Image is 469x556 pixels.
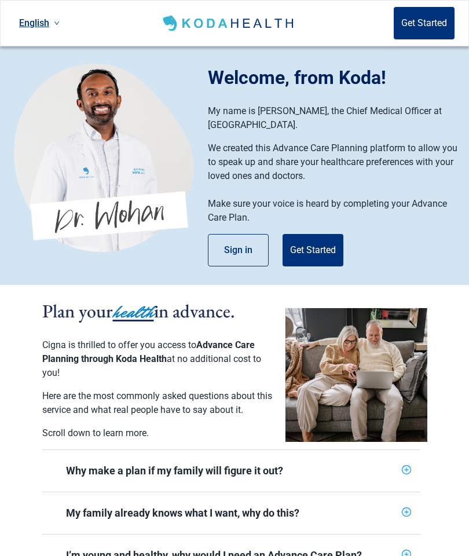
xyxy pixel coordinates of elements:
span: in advance. [154,299,235,323]
span: Plan your [42,299,113,323]
img: Koda Health [14,63,194,252]
div: My family already knows what I want, why do this? [42,492,420,534]
p: My name is [PERSON_NAME], the Chief Medical Officer at [GEOGRAPHIC_DATA]. [208,104,457,132]
a: Current language: English [14,13,64,32]
span: plus-circle [402,465,411,474]
span: Cigna is thrilled to offer you access to [42,339,196,350]
button: Sign in [208,234,269,266]
span: plus-circle [402,507,411,517]
p: Here are the most commonly asked questions about this service and what real people have to say ab... [42,389,274,417]
img: Couple planning their healthcare together [285,308,427,442]
div: Why make a plan if my family will figure it out? [42,450,420,492]
div: My family already knows what I want, why do this? [66,506,397,520]
button: Get Started [394,7,455,39]
img: Koda Health [160,14,298,32]
span: health [113,299,154,325]
button: Get Started [283,234,343,266]
p: Scroll down to learn more. [42,426,274,440]
p: We created this Advance Care Planning platform to allow you to speak up and share your healthcare... [208,141,457,183]
h1: Welcome, from Koda! [208,64,469,92]
p: Make sure your voice is heard by completing your Advance Care Plan. [208,197,457,225]
div: Why make a plan if my family will figure it out? [66,464,397,478]
span: down [54,20,60,26]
